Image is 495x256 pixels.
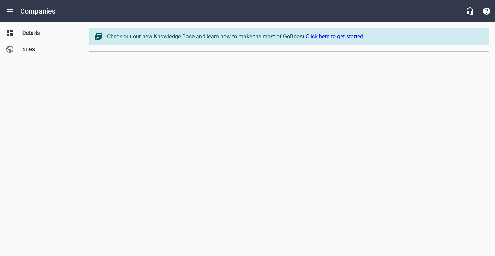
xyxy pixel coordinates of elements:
[22,45,75,53] span: Sites
[306,33,365,40] a: Click here to get started.
[107,32,482,41] div: Check out our new Knowledge Base and learn how to make the most of GoBoost.
[462,3,478,20] button: Live Chat
[22,29,75,37] span: Details
[20,6,55,17] h6: Companies
[2,3,18,20] button: Open drawer
[478,3,495,20] button: Support Portal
